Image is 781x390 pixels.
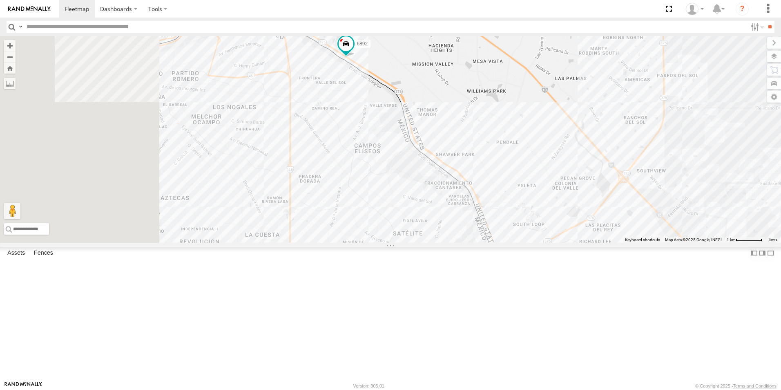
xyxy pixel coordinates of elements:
[4,78,16,89] label: Measure
[724,237,765,243] button: Map Scale: 1 km per 61 pixels
[727,238,736,242] span: 1 km
[736,2,749,16] i: ?
[357,41,368,47] span: 6892
[665,238,722,242] span: Map data ©2025 Google, INEGI
[695,383,777,388] div: © Copyright 2025 -
[769,238,777,242] a: Terms
[767,91,781,103] label: Map Settings
[3,247,29,259] label: Assets
[748,21,765,33] label: Search Filter Options
[17,21,24,33] label: Search Query
[758,247,766,259] label: Dock Summary Table to the Right
[750,247,758,259] label: Dock Summary Table to the Left
[30,247,57,259] label: Fences
[767,247,775,259] label: Hide Summary Table
[683,3,707,15] div: v Ramirez
[4,40,16,51] button: Zoom in
[4,63,16,74] button: Zoom Home
[8,6,51,12] img: rand-logo.svg
[733,383,777,388] a: Terms and Conditions
[625,237,660,243] button: Keyboard shortcuts
[4,51,16,63] button: Zoom out
[4,382,42,390] a: Visit our Website
[353,383,384,388] div: Version: 305.01
[4,203,20,219] button: Drag Pegman onto the map to open Street View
